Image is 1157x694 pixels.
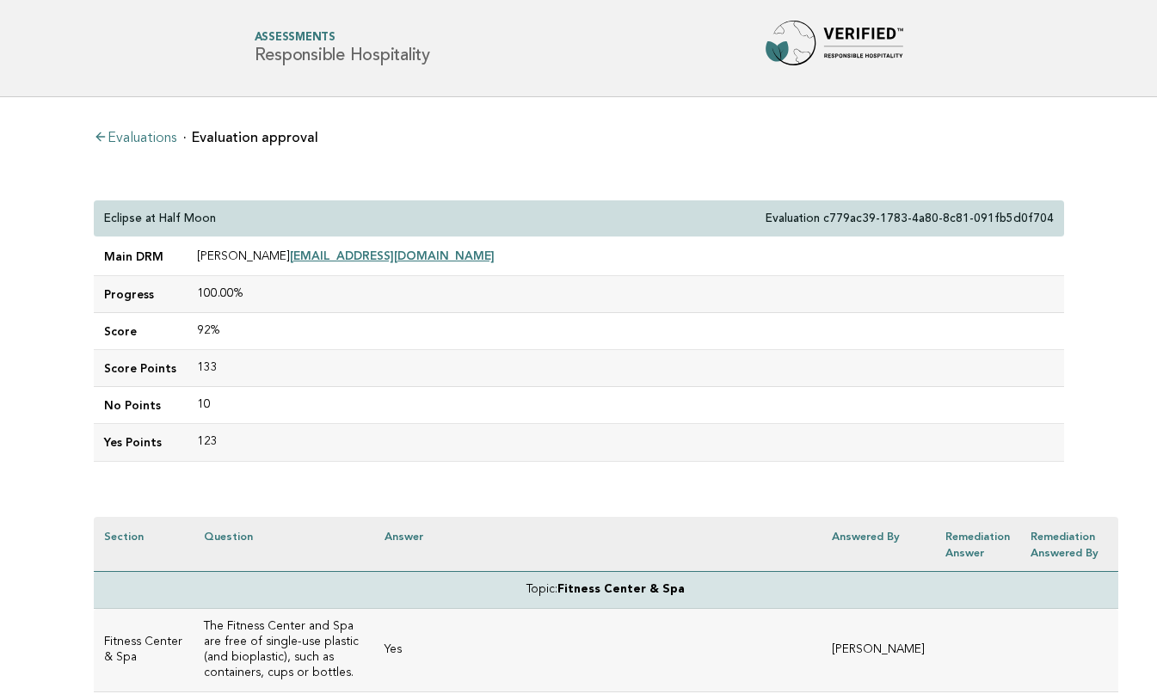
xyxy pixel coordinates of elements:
[557,584,685,595] strong: Fitness Center & Spa
[822,609,935,692] td: [PERSON_NAME]
[187,424,1064,461] td: 123
[194,517,374,572] th: Question
[104,211,216,226] p: Eclipse at Half Moon
[94,350,187,387] td: Score Points
[255,33,430,64] h1: Responsible Hospitality
[94,609,194,692] td: Fitness Center & Spa
[204,619,364,681] h3: The Fitness Center and Spa are free of single-use plastic (and bioplastic), such as containers, c...
[374,609,822,692] td: Yes
[187,313,1064,350] td: 92%
[187,276,1064,313] td: 100.00%
[94,276,187,313] td: Progress
[187,237,1064,276] td: [PERSON_NAME]
[255,33,430,44] span: Assessments
[94,132,176,145] a: Evaluations
[187,387,1064,424] td: 10
[766,21,903,76] img: Forbes Travel Guide
[187,350,1064,387] td: 133
[94,387,187,424] td: No Points
[94,313,187,350] td: Score
[822,517,935,572] th: Answered by
[766,211,1054,226] p: Evaluation c779ac39-1783-4a80-8c81-091fb5d0f704
[94,424,187,461] td: Yes Points
[1020,517,1118,572] th: Remediation Answered by
[290,249,495,262] a: [EMAIL_ADDRESS][DOMAIN_NAME]
[935,517,1020,572] th: Remediation Answer
[94,517,194,572] th: Section
[94,237,187,276] td: Main DRM
[374,517,822,572] th: Answer
[94,571,1118,608] td: Topic:
[183,131,318,144] li: Evaluation approval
